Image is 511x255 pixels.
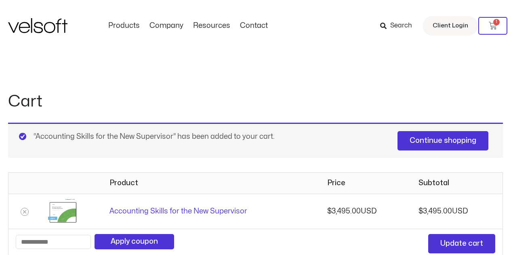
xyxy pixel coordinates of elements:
[397,131,488,150] a: Continue shopping
[21,208,29,216] a: Remove Accounting Skills for the New Supervisor from cart
[478,17,507,35] a: 1
[327,208,361,215] bdi: 3,495.00
[103,21,273,30] nav: Menu
[327,208,332,215] span: $
[380,19,418,33] a: Search
[48,199,76,224] img: Accounting Skills for the New Supervisor
[109,208,247,215] a: Accounting Skills for the New Supervisor
[418,208,423,215] span: $
[235,21,273,30] a: ContactMenu Toggle
[103,21,145,30] a: ProductsMenu Toggle
[188,21,235,30] a: ResourcesMenu Toggle
[102,173,320,194] th: Product
[8,90,503,113] h1: Cart
[418,208,452,215] bdi: 3,495.00
[433,21,468,31] span: Client Login
[428,234,495,253] button: Update cart
[145,21,188,30] a: CompanyMenu Toggle
[423,16,478,36] a: Client Login
[411,173,503,194] th: Subtotal
[8,123,503,158] div: “Accounting Skills for the New Supervisor” has been added to your cart.
[493,19,500,25] span: 1
[95,234,174,249] button: Apply coupon
[8,18,67,33] img: Velsoft Training Materials
[320,173,411,194] th: Price
[390,21,412,31] span: Search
